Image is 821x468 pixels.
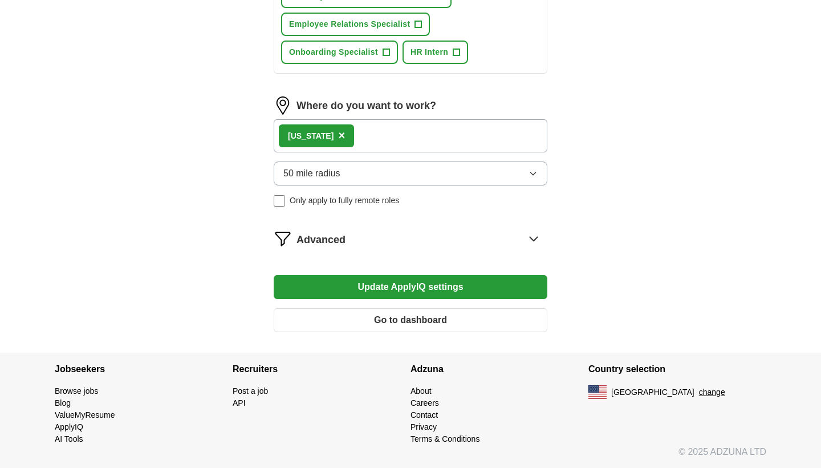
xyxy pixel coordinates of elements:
[338,127,345,144] button: ×
[55,398,71,408] a: Blog
[588,353,766,385] h4: Country selection
[296,232,346,248] span: Advanced
[46,445,775,468] div: © 2025 ADZUNA LTD
[410,434,479,443] a: Terms & Conditions
[233,398,246,408] a: API
[410,386,432,396] a: About
[410,410,438,419] a: Contact
[289,18,410,30] span: Employee Relations Specialist
[274,162,547,185] button: 50 mile radius
[289,46,378,58] span: Onboarding Specialist
[410,422,437,431] a: Privacy
[274,308,547,332] button: Go to dashboard
[274,96,292,115] img: location.png
[338,129,345,142] span: ×
[410,398,439,408] a: Careers
[283,167,340,180] span: 50 mile radius
[55,410,115,419] a: ValueMyResume
[281,41,398,64] button: Onboarding Specialist
[55,422,83,431] a: ApplyIQ
[55,434,83,443] a: AI Tools
[296,98,436,114] label: Where do you want to work?
[55,386,98,396] a: Browse jobs
[699,386,725,398] button: change
[233,386,268,396] a: Post a job
[274,195,285,207] input: Only apply to fully remote roles
[274,275,547,299] button: Update ApplyIQ settings
[288,130,334,142] div: [US_STATE]
[281,13,430,36] button: Employee Relations Specialist
[588,385,607,399] img: US flag
[410,46,448,58] span: HR Intern
[611,386,694,398] span: [GEOGRAPHIC_DATA]
[274,229,292,248] img: filter
[403,41,468,64] button: HR Intern
[290,195,399,207] span: Only apply to fully remote roles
